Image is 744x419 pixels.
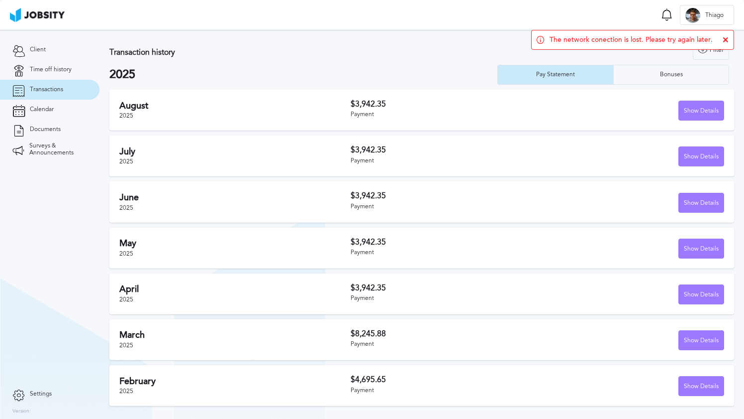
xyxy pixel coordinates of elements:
h2: March [119,330,351,340]
h3: $3,942.35 [351,191,537,200]
h3: Transaction history [109,48,448,57]
span: Documents [30,126,61,133]
button: Filter [693,40,729,60]
button: Show Details [678,330,724,350]
h2: May [119,238,351,249]
h3: $4,695.65 [351,375,537,384]
button: Show Details [678,146,724,166]
span: 2025 [119,158,133,165]
div: Payment [351,249,537,256]
div: Show Details [679,101,724,121]
div: Show Details [679,285,724,305]
h2: August [119,101,351,111]
label: Version: [12,409,31,415]
span: 2025 [119,296,133,303]
h3: $3,942.35 [351,238,537,247]
span: The network conection is lost. Please try again later. [550,36,713,44]
div: Show Details [679,239,724,259]
span: 2025 [119,112,133,119]
span: Surveys & Announcements [29,142,87,156]
div: Payment [351,203,537,210]
span: Transactions [30,86,63,93]
div: T [685,8,700,23]
span: 2025 [119,388,133,395]
span: Calendar [30,106,54,113]
span: 2025 [119,250,133,257]
div: Pay Statement [531,71,580,78]
h2: June [119,192,351,203]
h2: July [119,146,351,157]
button: Show Details [678,284,724,304]
div: Show Details [679,377,724,397]
h2: February [119,376,351,387]
div: Payment [351,387,537,394]
div: Show Details [679,147,724,167]
h2: April [119,284,351,294]
button: Show Details [678,193,724,213]
span: Settings [30,391,52,398]
img: ab4bad089aa723f57921c736e9817d99.png [10,8,65,22]
h3: $3,942.35 [351,283,537,292]
div: Show Details [679,331,724,351]
div: Payment [351,341,537,348]
h3: $3,942.35 [351,100,537,109]
h3: $3,942.35 [351,145,537,154]
div: Payment [351,157,537,164]
button: TThiago [680,5,734,25]
div: Show Details [679,193,724,213]
button: Bonuses [613,65,729,85]
span: 2025 [119,204,133,211]
span: Client [30,46,46,53]
div: Payment [351,295,537,302]
button: Show Details [678,101,724,121]
button: Pay Statement [497,65,613,85]
h2: 2025 [109,68,497,82]
button: Show Details [678,239,724,259]
div: Filter [693,40,729,60]
span: Thiago [700,12,729,19]
span: Time off history [30,66,72,73]
span: 2025 [119,342,133,349]
h3: $8,245.88 [351,329,537,338]
button: Show Details [678,376,724,396]
div: Payment [351,111,537,118]
div: Bonuses [655,71,688,78]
